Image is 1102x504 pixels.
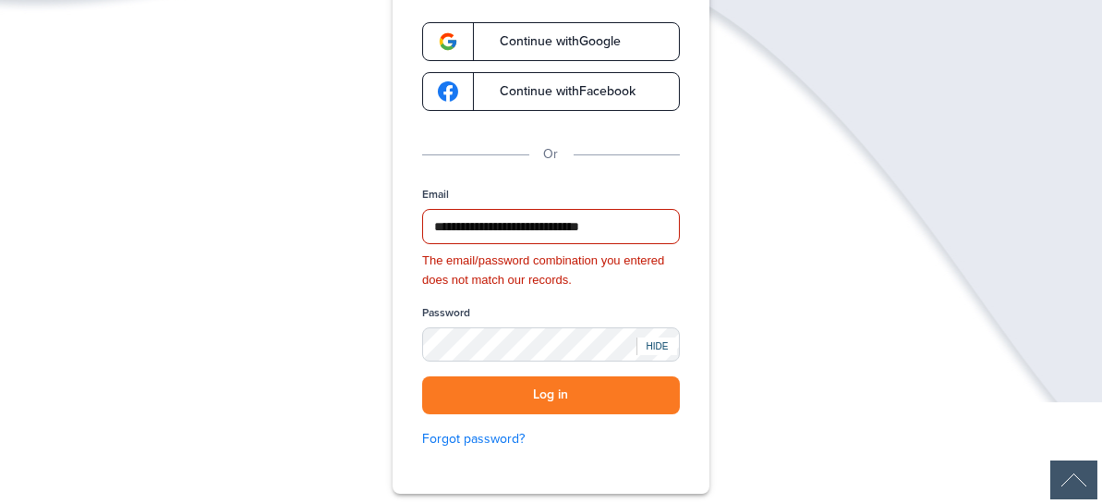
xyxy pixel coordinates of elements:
p: Or [544,144,559,165]
img: Back to Top [1050,461,1097,499]
img: google-logo [438,81,458,102]
div: Scroll Back to Top [1050,461,1097,499]
label: Password [422,305,470,321]
label: Email [422,187,449,203]
span: Continue with Google [481,35,621,48]
img: google-logo [438,31,458,52]
span: Continue with Facebook [481,85,636,98]
div: HIDE [636,338,677,355]
div: The email/password combination you entered does not match our records. [422,252,680,290]
input: Email [422,209,680,244]
a: google-logoContinue withGoogle [422,22,680,61]
input: Password [422,327,680,362]
a: Forgot password? [422,429,680,449]
button: Log in [422,376,680,414]
a: google-logoContinue withFacebook [422,72,680,111]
